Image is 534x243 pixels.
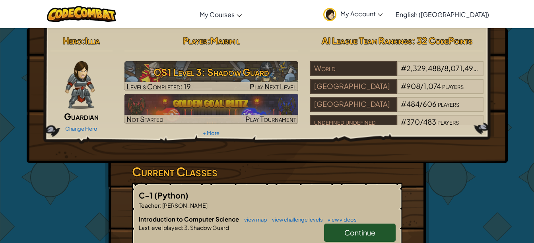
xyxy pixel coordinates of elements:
[392,4,493,25] a: English ([GEOGRAPHIC_DATA])
[154,190,188,200] span: (Python)
[340,10,383,18] span: My Account
[245,114,296,123] span: Play Tournament
[412,35,472,46] span: : 32 CodePoints
[322,35,412,46] span: AI League Team Rankings
[182,224,183,231] span: :
[47,6,117,22] img: CodeCombat logo
[419,99,423,108] span: /
[442,81,464,91] span: players
[160,202,161,209] span: :
[310,122,484,131] a: undefined undefined#370/483players
[250,82,296,91] span: Play Next Level
[200,10,235,19] span: My Courses
[82,35,85,46] span: :
[139,190,154,200] span: C-1
[124,94,298,124] a: Not StartedPlay Tournament
[401,117,406,126] span: #
[406,99,419,108] span: 484
[401,99,406,108] span: #
[437,117,459,126] span: players
[310,87,484,96] a: [GEOGRAPHIC_DATA]#908/1,074players
[139,202,160,209] span: Teacher
[310,97,397,112] div: [GEOGRAPHIC_DATA]
[124,61,298,91] a: Play Next Level
[420,81,423,91] span: /
[423,81,441,91] span: 1,074
[324,216,357,223] a: view videos
[323,8,336,21] img: avatar
[401,81,406,91] span: #
[126,114,163,123] span: Not Started
[441,64,444,73] span: /
[183,35,207,46] span: Player
[207,35,210,46] span: :
[85,35,100,46] span: Illia
[210,35,240,46] span: Mairim l
[310,69,484,78] a: World#2,329,488/8,071,493players
[124,61,298,91] img: CS1 Level 3: Shadow Guard
[268,216,323,223] a: view challenge levels
[438,99,459,108] span: players
[310,61,397,76] div: World
[319,2,387,27] a: My Account
[310,115,397,130] div: undefined undefined
[240,216,267,223] a: view map
[406,81,420,91] span: 908
[63,35,82,46] span: Hero
[132,163,402,181] h3: Current Classes
[420,117,423,126] span: /
[124,94,298,124] img: Golden Goal
[423,117,436,126] span: 483
[65,61,94,109] img: guardian-pose.png
[406,64,441,73] span: 2,329,488
[126,82,191,91] span: Levels Completed: 19
[344,228,375,237] span: Continue
[396,10,489,19] span: English ([GEOGRAPHIC_DATA])
[196,4,246,25] a: My Courses
[203,130,219,136] a: + More
[401,64,406,73] span: #
[64,111,99,122] span: Guardian
[479,64,500,73] span: players
[139,215,240,223] span: Introduction to Computer Science
[183,224,189,231] span: 3.
[423,99,437,108] span: 606
[189,224,229,231] span: Shadow Guard
[310,79,397,94] div: [GEOGRAPHIC_DATA]
[139,224,182,231] span: Last level played
[161,202,208,209] span: [PERSON_NAME]
[310,104,484,114] a: [GEOGRAPHIC_DATA]#484/606players
[124,63,298,81] h3: CS1 Level 3: Shadow Guard
[444,64,478,73] span: 8,071,493
[406,117,420,126] span: 370
[65,125,97,132] a: Change Hero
